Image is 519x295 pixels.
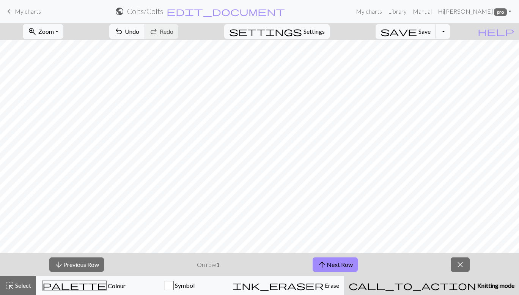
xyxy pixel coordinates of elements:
[54,259,63,270] span: arrow_downward
[107,282,126,289] span: Colour
[23,24,63,39] button: Zoom
[167,6,285,17] span: edit_document
[127,7,163,16] h2: Colts / Colts
[381,26,417,37] span: save
[216,261,220,268] strong: 1
[494,8,507,16] span: pro
[233,280,324,291] span: ink_eraser
[476,282,514,289] span: Knitting mode
[15,8,41,15] span: My charts
[42,280,106,291] span: palette
[410,4,435,19] a: Manual
[14,282,31,289] span: Select
[478,26,514,37] span: help
[5,6,14,17] span: keyboard_arrow_left
[49,257,104,272] button: Previous Row
[435,4,514,19] a: Hi[PERSON_NAME] pro
[132,276,228,295] button: Symbol
[229,26,302,37] span: settings
[109,24,145,39] button: Undo
[5,5,41,18] a: My charts
[456,259,465,270] span: close
[125,28,139,35] span: Undo
[304,27,325,36] span: Settings
[174,282,195,289] span: Symbol
[418,28,431,35] span: Save
[349,280,476,291] span: call_to_action
[38,28,54,35] span: Zoom
[114,26,123,37] span: undo
[228,276,344,295] button: Erase
[197,260,220,269] p: On row
[376,24,436,39] button: Save
[5,280,14,291] span: highlight_alt
[313,257,358,272] button: Next Row
[224,24,330,39] button: SettingsSettings
[28,26,37,37] span: zoom_in
[115,6,124,17] span: public
[353,4,385,19] a: My charts
[385,4,410,19] a: Library
[344,276,519,295] button: Knitting mode
[36,276,132,295] button: Colour
[318,259,327,270] span: arrow_upward
[229,27,302,36] i: Settings
[324,282,339,289] span: Erase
